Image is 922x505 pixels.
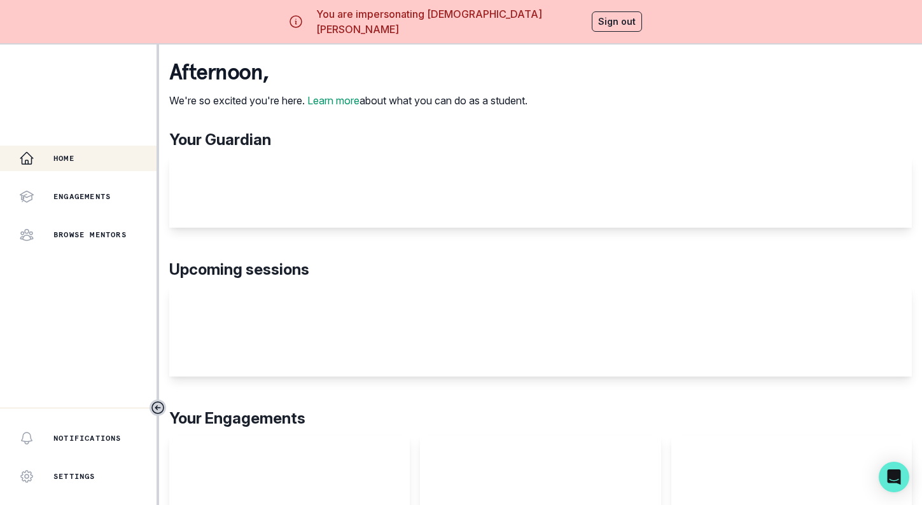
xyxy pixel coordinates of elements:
[592,11,642,32] button: Sign out
[169,258,912,281] p: Upcoming sessions
[53,471,95,481] p: Settings
[53,230,127,240] p: Browse Mentors
[53,191,111,202] p: Engagements
[316,6,587,37] p: You are impersonating [DEMOGRAPHIC_DATA][PERSON_NAME]
[169,128,912,151] p: Your Guardian
[169,407,912,430] p: Your Engagements
[150,399,166,416] button: Toggle sidebar
[53,153,74,163] p: Home
[169,93,527,108] p: We're so excited you're here. about what you can do as a student.
[879,462,909,492] div: Open Intercom Messenger
[53,433,122,443] p: Notifications
[169,60,527,85] p: afternoon ,
[307,94,360,107] a: Learn more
